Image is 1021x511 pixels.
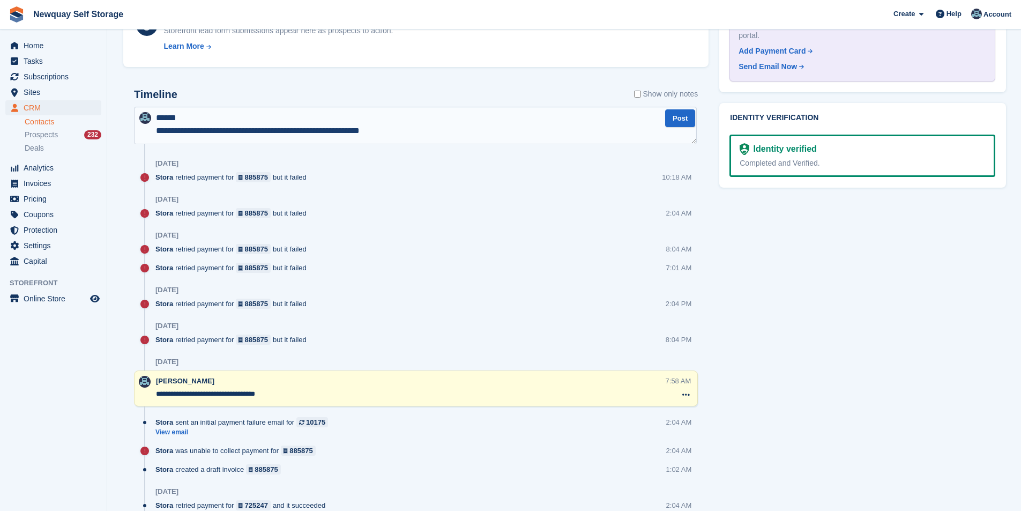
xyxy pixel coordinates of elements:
div: Send Email Now [739,61,797,72]
div: retried payment for but it failed [155,299,312,309]
div: 885875 [245,208,268,218]
span: Stora [155,500,173,510]
span: Stora [155,208,173,218]
h2: Identity verification [730,114,995,122]
span: Analytics [24,160,88,175]
h2: Timeline [134,88,177,101]
img: Colette Pearce [139,112,151,124]
div: retried payment for but it failed [155,335,312,345]
div: retried payment for but it failed [155,172,312,182]
div: 2:04 AM [666,417,692,427]
span: Prospects [25,130,58,140]
a: Preview store [88,292,101,305]
a: 885875 [236,172,271,182]
a: menu [5,191,101,206]
div: 885875 [245,172,268,182]
div: created a draft invoice [155,464,286,475]
span: CRM [24,100,88,115]
span: Coupons [24,207,88,222]
div: [DATE] [155,322,178,330]
span: Help [947,9,962,19]
a: 885875 [236,299,271,309]
a: menu [5,254,101,269]
div: 1:02 AM [666,464,692,475]
span: Settings [24,238,88,253]
span: Create [893,9,915,19]
div: 2:04 AM [666,446,692,456]
input: Show only notes [634,88,641,100]
a: menu [5,176,101,191]
span: [PERSON_NAME] [156,377,214,385]
div: retried payment for but it failed [155,263,312,273]
span: Stora [155,335,173,345]
a: 725247 [236,500,271,510]
a: Add Payment Card [739,46,982,57]
div: 2:04 PM [666,299,691,309]
a: menu [5,54,101,69]
a: 885875 [246,464,281,475]
div: 885875 [245,263,268,273]
span: Stora [155,263,173,273]
span: Online Store [24,291,88,306]
a: 10175 [296,417,328,427]
a: menu [5,69,101,84]
div: 885875 [255,464,278,475]
a: menu [5,100,101,115]
a: Prospects 232 [25,129,101,140]
span: Tasks [24,54,88,69]
div: was unable to collect payment for [155,446,321,456]
div: 885875 [289,446,312,456]
span: Pricing [24,191,88,206]
div: 725247 [245,500,268,510]
img: Colette Pearce [139,376,151,388]
span: Stora [155,172,173,182]
span: Stora [155,446,173,456]
span: Protection [24,223,88,238]
span: Capital [24,254,88,269]
div: Add Payment Card [739,46,806,57]
a: menu [5,223,101,238]
div: sent an initial payment failure email for [155,417,333,427]
a: menu [5,238,101,253]
div: [DATE] [155,286,178,294]
span: Home [24,38,88,53]
div: [DATE] [155,358,178,366]
img: Colette Pearce [971,9,982,19]
span: Subscriptions [24,69,88,84]
button: Post [665,109,695,127]
a: View email [155,428,333,437]
span: Stora [155,299,173,309]
div: [DATE] [155,487,178,496]
div: 885875 [245,244,268,254]
a: menu [5,207,101,222]
div: [DATE] [155,159,178,168]
span: Stora [155,244,173,254]
div: You can add it for them, or send an email asking they add it via their portal. [739,19,986,41]
div: retried payment for but it failed [155,208,312,218]
div: [DATE] [155,195,178,204]
div: Completed and Verified. [740,158,985,169]
div: 10:18 AM [662,172,691,182]
div: 10175 [306,417,325,427]
a: menu [5,160,101,175]
div: [DATE] [155,231,178,240]
span: Invoices [24,176,88,191]
label: Show only notes [634,88,698,100]
span: Account [983,9,1011,20]
a: menu [5,291,101,306]
div: Learn More [163,41,204,52]
span: Stora [155,417,173,427]
img: Identity Verification Ready [740,143,749,155]
a: Contacts [25,117,101,127]
span: Stora [155,464,173,475]
div: Storefront lead form submissions appear here as prospects to action. [163,25,393,36]
div: 885875 [245,335,268,345]
div: 8:04 AM [666,244,692,254]
a: 885875 [236,263,271,273]
div: 7:01 AM [666,263,692,273]
div: 2:04 AM [666,500,692,510]
a: 885875 [236,335,271,345]
a: menu [5,85,101,100]
div: 232 [84,130,101,139]
img: stora-icon-8386f47178a22dfd0bd8f6a31ec36ba5ce8667c1dd55bd0f319d3a0aa187defe.svg [9,6,25,23]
